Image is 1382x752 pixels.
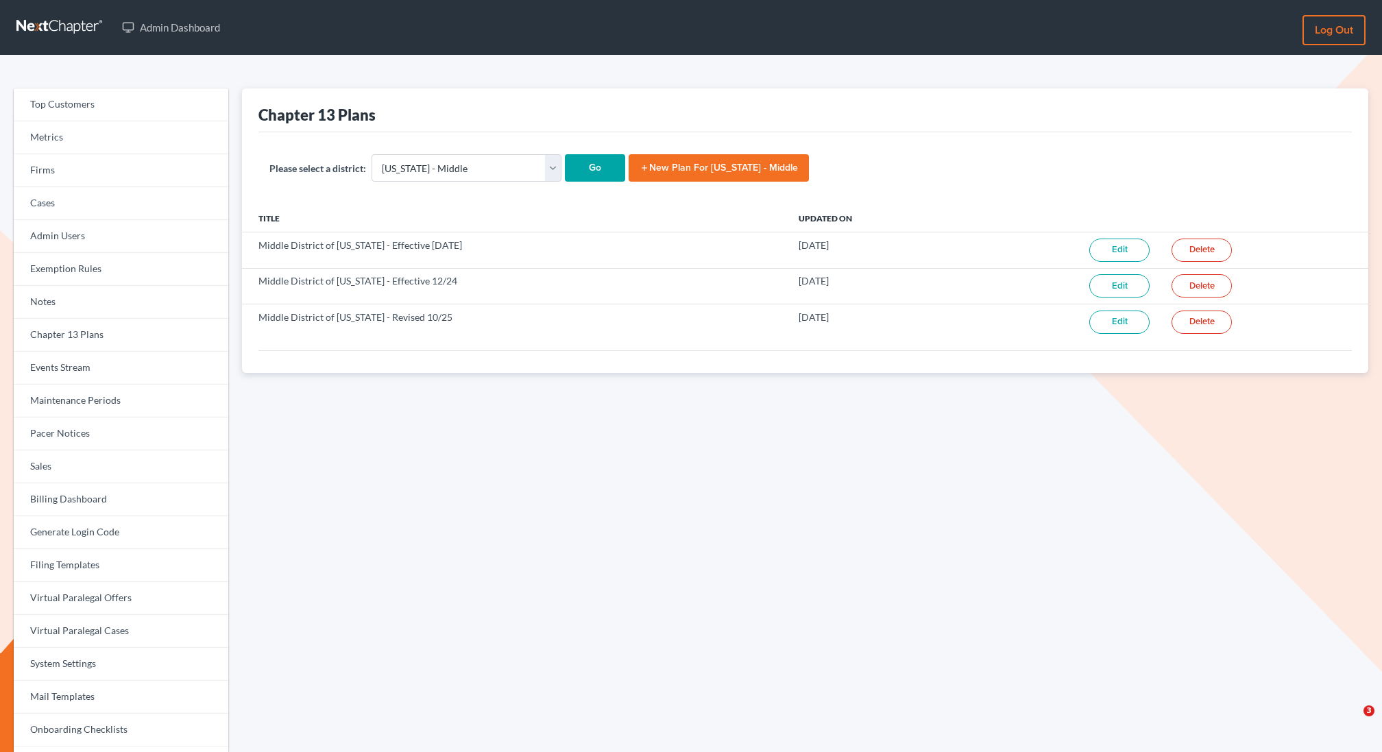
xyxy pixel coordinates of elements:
a: Top Customers [14,88,228,121]
a: Sales [14,450,228,483]
th: Updated on [788,204,966,232]
a: Edit [1089,311,1150,334]
input: Go [565,154,625,182]
td: Middle District of [US_STATE] - Revised 10/25 [242,304,788,339]
button: Delete [1172,274,1232,298]
a: Admin Dashboard [115,15,227,40]
a: Billing Dashboard [14,483,228,516]
a: Admin Users [14,220,228,253]
a: Pacer Notices [14,417,228,450]
a: Maintenance Periods [14,385,228,417]
th: Title [242,204,788,232]
a: Edit [1089,239,1150,262]
a: Edit [1089,274,1150,298]
a: Virtual Paralegal Offers [14,582,228,615]
a: addNew Plan for [US_STATE] - Middle [629,154,809,182]
td: Middle District of [US_STATE] - Effective [DATE] [242,232,788,268]
button: Delete [1172,311,1232,334]
a: Events Stream [14,352,228,385]
td: [DATE] [788,268,966,304]
a: System Settings [14,648,228,681]
a: Chapter 13 Plans [14,319,228,352]
a: Cases [14,187,228,220]
a: Filing Templates [14,549,228,582]
a: Generate Login Code [14,516,228,549]
td: Middle District of [US_STATE] - Effective 12/24 [242,268,788,304]
a: Firms [14,154,228,187]
button: Delete [1172,239,1232,262]
a: Virtual Paralegal Cases [14,615,228,648]
a: Metrics [14,121,228,154]
iframe: Intercom live chat [1335,705,1368,738]
a: Onboarding Checklists [14,714,228,747]
a: Mail Templates [14,681,228,714]
td: [DATE] [788,304,966,339]
a: Log out [1302,15,1366,45]
td: [DATE] [788,232,966,268]
label: Please select a district: [269,161,366,175]
i: add [640,163,649,173]
div: Chapter 13 Plans [258,105,376,125]
span: 3 [1363,705,1374,716]
a: Notes [14,286,228,319]
a: Exemption Rules [14,253,228,286]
